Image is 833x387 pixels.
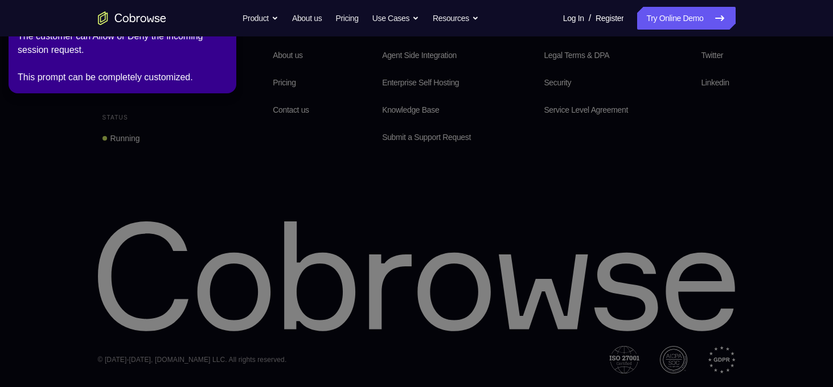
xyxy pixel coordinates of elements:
div: The customer can Allow or Deny the incoming session request. This prompt can be completely custom... [18,30,227,84]
button: Use Cases [372,7,419,30]
a: Pricing [335,7,358,30]
a: Try Online Demo [637,7,735,30]
button: Cancel [196,201,232,224]
a: About us [292,7,322,30]
button: Resources [433,7,479,30]
span: / [589,11,591,25]
a: Go to the home page [98,11,166,25]
div: Waiting for authorization [149,158,280,192]
a: Register [596,7,623,30]
button: Product [243,7,278,30]
a: Log In [563,7,584,30]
